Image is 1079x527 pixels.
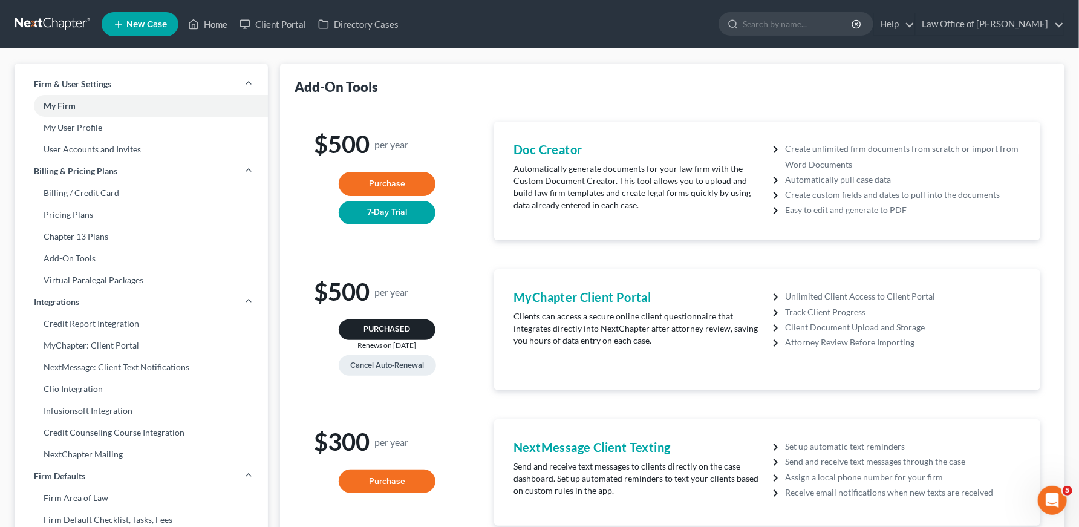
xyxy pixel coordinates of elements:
p: Send and receive text messages to clients directly on the case dashboard. Set up automated remind... [513,460,761,497]
div: Renews on [DATE] [314,340,460,350]
a: Chapter 13 Plans [15,226,268,247]
span: Integrations [34,296,79,308]
span: New Case [126,20,167,29]
small: per year [374,139,408,149]
a: Credit Counseling Course Integration [15,422,268,444]
a: NextMessage: Client Text Notifications [15,356,268,378]
a: My User Profile [15,117,268,139]
h1: $500 [314,279,460,305]
a: Infusionsoft Integration [15,400,268,422]
h4: MyChapter Client Portal [513,289,761,306]
a: Billing & Pricing Plans [15,160,268,182]
li: Set up automatic text reminders [786,439,1021,454]
a: Virtual Paralegal Packages [15,269,268,291]
a: Firm & User Settings [15,73,268,95]
h1: $500 [314,131,460,157]
a: Clio Integration [15,378,268,400]
small: per year [374,437,408,447]
span: 5 [1063,486,1072,496]
p: Automatically generate documents for your law firm with the Custom Document Creator. This tool al... [513,163,761,211]
a: Firm Area of Law [15,487,268,509]
a: Client Portal [233,13,312,35]
li: Create unlimited firm documents from scratch or import from Word Documents [786,141,1021,171]
h1: $300 [314,429,460,455]
a: Law Office of [PERSON_NAME] [916,13,1064,35]
iframe: Intercom live chat [1038,486,1067,515]
a: Directory Cases [312,13,405,35]
a: Add-On Tools [15,247,268,269]
a: User Accounts and Invites [15,139,268,160]
span: Billing & Pricing Plans [34,165,117,177]
a: Billing / Credit Card [15,182,268,204]
a: Firm Defaults [15,465,268,487]
p: Clients can access a secure online client questionnaire that integrates directly into NextChapter... [513,310,761,347]
button: 7-Day Trial [339,201,435,225]
a: Help [874,13,914,35]
li: Create custom fields and dates to pull into the documents [786,187,1021,202]
a: MyChapter: Client Portal [15,335,268,356]
small: per year [374,287,408,297]
a: My Firm [15,95,268,117]
button: Cancel Auto-Renewal [339,355,436,376]
li: Automatically pull case data [786,172,1021,187]
button: Purchased [339,319,435,340]
li: Easy to edit and generate to PDF [786,202,1021,217]
h4: Doc Creator [513,141,761,158]
li: Assign a local phone number for your firm [786,470,1021,485]
li: Unlimited Client Access to Client Portal [786,289,1021,304]
li: Client Document Upload and Storage [786,319,1021,335]
button: Purchase [339,470,435,494]
input: Search by name... [743,13,853,35]
button: Purchase [339,172,435,196]
div: Add-On Tools [295,78,378,96]
a: Pricing Plans [15,204,268,226]
h4: NextMessage Client Texting [513,439,761,456]
a: Home [182,13,233,35]
li: Track Client Progress [786,304,1021,319]
li: Attorney Review Before Importing [786,335,1021,350]
a: NextChapter Mailing [15,444,268,465]
span: Firm & User Settings [34,78,111,90]
span: Firm Defaults [34,470,85,482]
li: Send and receive text messages through the case [786,454,1021,469]
a: Integrations [15,291,268,313]
a: Credit Report Integration [15,313,268,335]
li: Receive email notifications when new texts are received [786,485,1021,500]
